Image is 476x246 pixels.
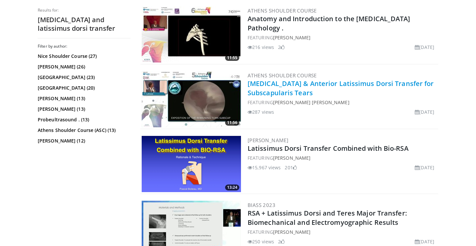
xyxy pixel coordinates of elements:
li: [DATE] [415,164,434,171]
a: [GEOGRAPHIC_DATA] (20) [38,85,129,91]
li: [DATE] [415,238,434,245]
li: 15,967 views [248,164,281,171]
li: 250 views [248,238,274,245]
h2: [MEDICAL_DATA] and latissimus dorsi transfer [38,16,130,33]
a: [PERSON_NAME] [273,229,310,235]
a: [PERSON_NAME] [PERSON_NAME] [273,99,350,105]
a: [PERSON_NAME] (13) [38,106,129,112]
h3: Filter by author: [38,44,130,49]
li: 2 [278,44,285,51]
div: FEATURING [248,154,437,161]
span: 11:56 [225,120,239,126]
a: Athens Shoulder Course (ASC) (13) [38,127,129,134]
a: [PERSON_NAME] [273,34,310,41]
a: [PERSON_NAME] [273,155,310,161]
a: [PERSON_NAME] (26) [38,63,129,70]
li: [DATE] [415,108,434,115]
a: [GEOGRAPHIC_DATA] (23) [38,74,129,81]
a: 11:56 [142,71,241,127]
li: 287 views [248,108,274,115]
span: 11:55 [225,55,239,61]
a: Anatomy and Introduction to the [MEDICAL_DATA] Pathology . [248,14,410,32]
div: FEATURING [248,99,437,106]
img: 4482ef6b-2cca-4e68-b3e9-b34edc64ede7.300x170_q85_crop-smart_upscale.jpg [142,71,241,127]
div: FEATURING [248,34,437,41]
a: Athens Shoulder Course [248,7,317,14]
li: 201 [285,164,297,171]
a: 11:55 [142,6,241,62]
span: 13:24 [225,184,239,190]
p: Results for: [38,8,130,13]
a: Latissimus Dorsi Transfer Combined with Bio-RSA [248,144,408,153]
a: Nice Shoulder Course (27) [38,53,129,60]
a: 13:24 [142,136,241,192]
li: [DATE] [415,44,434,51]
li: 216 views [248,44,274,51]
div: FEATURING [248,228,437,235]
a: Probeultrasound . (13) [38,116,129,123]
a: [PERSON_NAME] (13) [38,95,129,102]
img: fbd60913-624e-46e6-9346-6899dea807d1.300x170_q85_crop-smart_upscale.jpg [142,6,241,62]
img: 0e1bc6ad-fcf8-411c-9e25-b7d1f0109c17.png.300x170_q85_crop-smart_upscale.png [142,136,241,192]
a: Athens Shoulder Course [248,72,317,79]
a: BIASS 2023 [248,202,275,208]
a: [PERSON_NAME] [248,137,288,143]
a: [PERSON_NAME] (12) [38,138,129,144]
a: RSA + Latissimus Dorsi and Teres Major Transfer: Biomechanical and Electromyographic Results [248,209,407,227]
li: 2 [278,238,285,245]
a: [MEDICAL_DATA] & Anterior Latissimus Dorsi Transfer for Subscapularis Tears [248,79,434,97]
